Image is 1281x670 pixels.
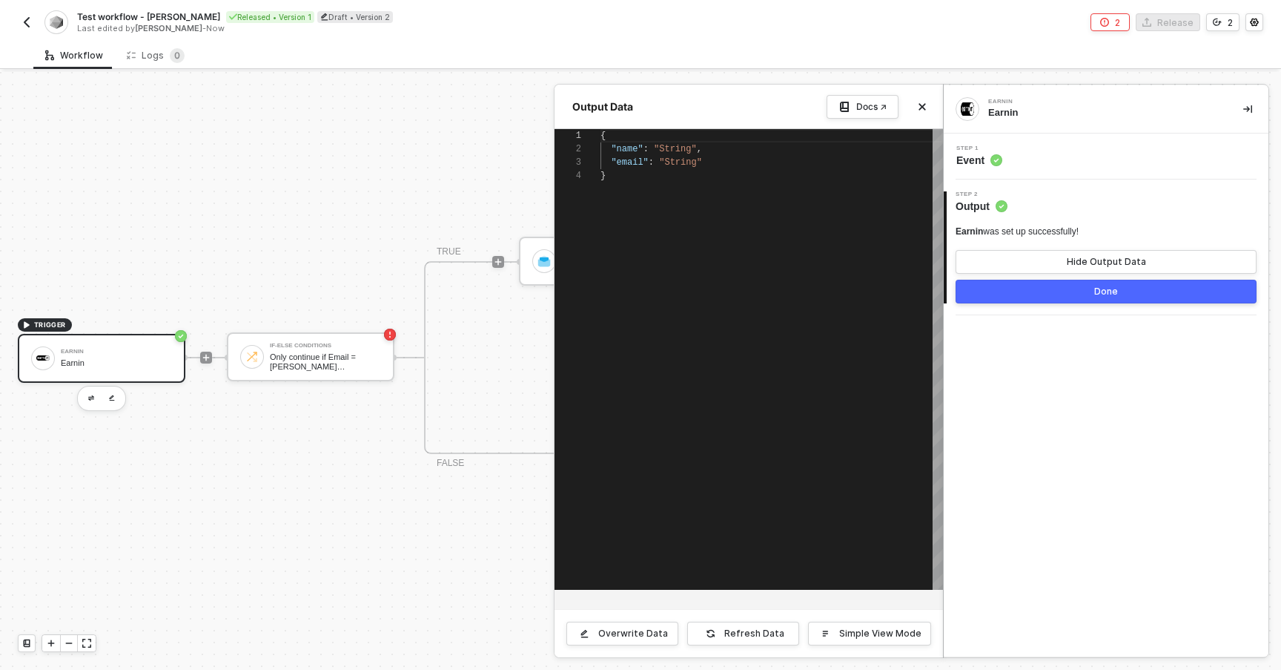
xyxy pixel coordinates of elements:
button: Close [913,98,931,116]
button: 2 [1090,13,1130,31]
div: Last edited by - Now [77,23,639,34]
div: was set up successfully! [956,226,1079,238]
div: Done [1094,286,1118,298]
button: Refresh Data [687,622,799,646]
span: icon-minus [64,639,73,648]
span: icon-versioning [1213,18,1222,27]
span: icon-settings [1250,18,1259,27]
button: 2 [1206,13,1239,31]
a: Docs ↗ [827,95,898,119]
div: Step 1Event [944,145,1268,168]
button: Hide Output Data [956,250,1257,274]
span: "String" [654,144,697,154]
span: "name" [611,144,643,154]
div: Refresh Data [724,628,784,640]
div: Released • Version 1 [226,11,314,23]
span: "String" [659,157,702,168]
button: Overwrite Data [566,622,678,646]
span: Step 2 [956,191,1007,197]
span: icon-edit [320,13,328,21]
button: Simple View Mode [808,622,931,646]
div: Hide Output Data [1067,256,1146,268]
div: Step 2Output Earninwas set up successfully!Hide Output DataDone [944,191,1268,303]
div: 2 [1115,16,1120,29]
span: Output [956,199,1007,214]
div: 2 [555,142,581,156]
button: Done [956,280,1257,303]
span: } [600,171,606,181]
div: Logs [127,48,185,63]
div: Output Data [566,99,639,114]
span: : [649,157,654,168]
span: icon-play [47,639,56,648]
div: 1 [555,129,581,142]
div: Docs ↗ [856,101,887,113]
span: icon-close [918,102,927,111]
img: back [21,16,33,28]
div: Earnin [988,99,1211,105]
div: 3 [555,156,581,169]
span: icon-expand [82,639,91,648]
div: Workflow [45,50,103,62]
span: Earnin [956,226,983,237]
span: icon-error-page [1100,18,1109,27]
div: Draft • Version 2 [317,11,393,23]
span: Test workflow - [PERSON_NAME] [77,10,220,23]
button: back [18,13,36,31]
span: [PERSON_NAME] [135,23,202,33]
div: Earnin [988,106,1219,119]
div: Overwrite Data [598,628,668,640]
span: icon-collapse-right [1243,105,1252,114]
span: { [600,131,606,141]
div: 2 [1228,16,1233,29]
button: Release [1136,13,1200,31]
img: integration-icon [50,16,62,29]
span: Step 1 [956,145,1002,151]
span: , [697,144,702,154]
span: "email" [611,157,648,168]
span: Event [956,153,1002,168]
span: : [643,144,649,154]
div: Simple View Mode [839,628,921,640]
div: 4 [555,169,581,183]
sup: 0 [170,48,185,63]
img: integration-icon [961,102,974,116]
